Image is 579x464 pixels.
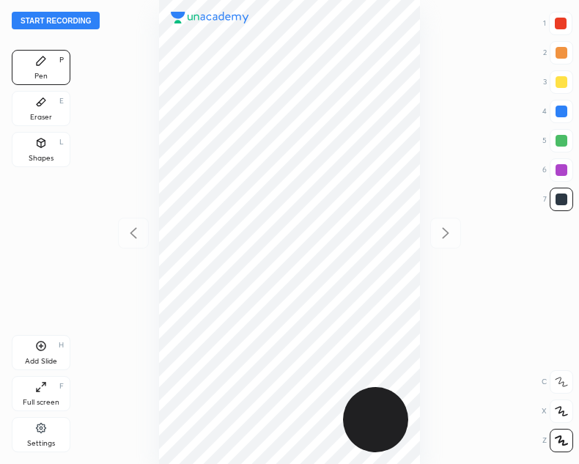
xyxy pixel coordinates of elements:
div: Settings [27,440,55,447]
button: Start recording [12,12,100,29]
div: F [59,383,64,390]
div: H [59,342,64,349]
div: 1 [543,12,572,35]
div: 7 [543,188,573,211]
div: Eraser [30,114,52,121]
div: Pen [34,73,48,80]
div: X [542,399,573,423]
div: Full screen [23,399,59,406]
div: C [542,370,573,394]
div: Add Slide [25,358,57,365]
div: P [59,56,64,64]
div: 5 [542,129,573,152]
div: E [59,97,64,105]
img: logo.38c385cc.svg [171,12,249,23]
div: 3 [543,70,573,94]
div: 2 [543,41,573,65]
div: L [59,139,64,146]
div: 4 [542,100,573,123]
div: Shapes [29,155,54,162]
div: 6 [542,158,573,182]
div: Z [542,429,573,452]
